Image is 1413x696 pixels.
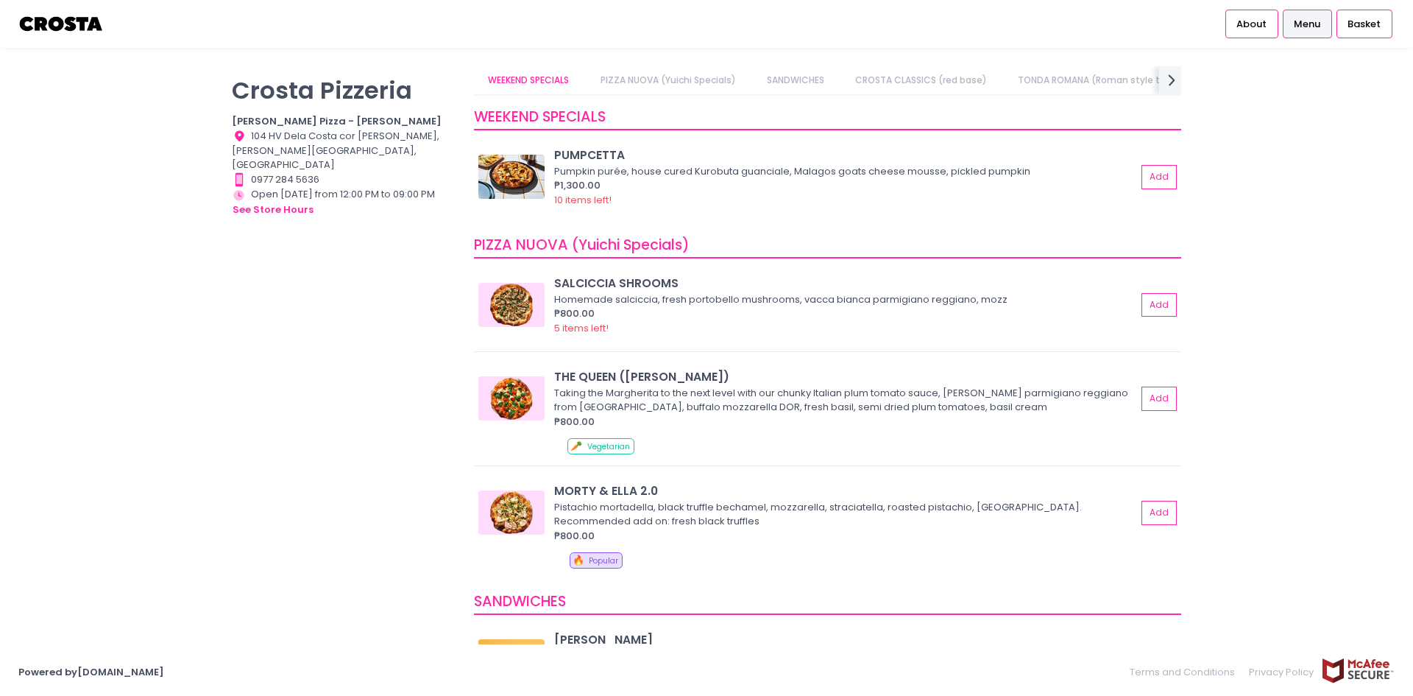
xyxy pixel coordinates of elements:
img: mcafee-secure [1321,658,1395,683]
img: logo [18,11,105,37]
button: Add [1141,293,1177,317]
button: see store hours [232,202,314,218]
span: PIZZA NUOVA (Yuichi Specials) [474,235,690,255]
button: Add [1141,165,1177,189]
span: SANDWICHES [474,591,566,611]
div: Homemade salciccia, fresh portobello mushrooms, vacca bianca parmigiano reggiano, mozz [554,292,1132,307]
a: TONDA ROMANA (Roman style thin crust) [1004,66,1219,94]
div: Taking the Margherita to the next level with our chunky Italian plum tomato sauce, [PERSON_NAME] ... [554,386,1132,415]
a: Terms and Conditions [1130,658,1242,686]
button: Add [1141,387,1177,411]
div: ₱800.00 [554,306,1136,321]
a: Menu [1283,10,1332,38]
div: ₱800.00 [554,415,1136,429]
a: WEEKEND SPECIALS [474,66,584,94]
div: Pistachio mortadella, black truffle bechamel, mozzarella, straciatella, roasted pistachio, [GEOGR... [554,500,1132,529]
span: 5 items left! [554,321,609,335]
img: HOAGIE ROLL [478,639,545,683]
div: 104 HV Dela Costa cor [PERSON_NAME], [PERSON_NAME][GEOGRAPHIC_DATA], [GEOGRAPHIC_DATA] [232,129,456,172]
div: SALCICCIA SHROOMS [554,275,1136,292]
button: Add [1141,501,1177,525]
img: MORTY & ELLA 2.0 [478,491,545,535]
img: PUMPCETTA [478,155,545,199]
div: MORTY & ELLA 2.0 [554,482,1136,499]
a: Privacy Policy [1242,658,1322,686]
span: About [1236,17,1267,32]
a: PIZZA NUOVA (Yuichi Specials) [586,66,750,94]
span: 🔥 [573,553,584,567]
span: Basket [1348,17,1381,32]
a: SANDWICHES [752,66,838,94]
span: Menu [1294,17,1320,32]
div: ₱800.00 [554,529,1136,544]
div: THE QUEEN ([PERSON_NAME]) [554,368,1136,385]
img: THE QUEEN (Margherita) [478,376,545,421]
div: PUMPCETTA [554,147,1136,164]
span: Popular [589,555,618,566]
div: 0977 284 5636 [232,172,456,187]
img: SALCICCIA SHROOMS [478,283,545,327]
a: About [1225,10,1278,38]
span: 10 items left! [554,193,612,207]
div: Open [DATE] from 12:00 PM to 09:00 PM [232,187,456,218]
div: ₱1,300.00 [554,178,1136,193]
a: Powered by[DOMAIN_NAME] [18,665,164,679]
div: [PERSON_NAME] [554,631,1136,648]
div: Pumpkin purée, house cured Kurobuta guanciale, Malagos goats cheese mousse, pickled pumpkin [554,164,1132,179]
span: 🥕 [570,439,582,453]
span: WEEKEND SPECIALS [474,107,606,127]
b: [PERSON_NAME] Pizza - [PERSON_NAME] [232,114,442,128]
p: Crosta Pizzeria [232,76,456,105]
span: Vegetarian [587,441,630,452]
a: CROSTA CLASSICS (red base) [841,66,1002,94]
